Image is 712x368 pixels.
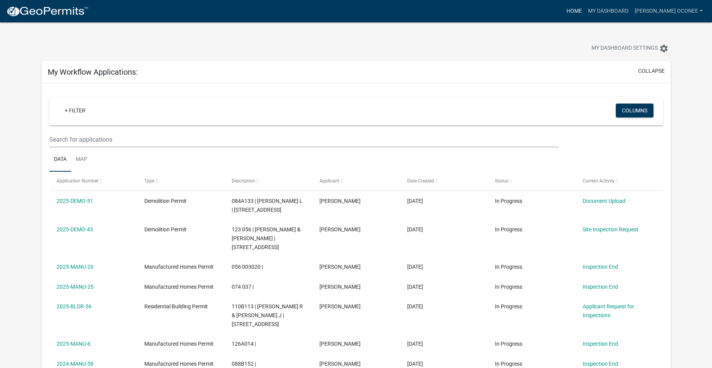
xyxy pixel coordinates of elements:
span: In Progress [495,198,522,204]
span: 074 037 | [232,284,254,290]
span: Residential Building Permit [144,303,208,309]
a: 2025-DEMO-51 [57,198,93,204]
a: Home [563,4,585,18]
a: Site Inspection Request [583,226,638,233]
span: Demolition Permit [144,226,187,233]
span: 11/18/2024 [407,361,423,367]
span: Demolition Permit [144,198,187,204]
a: Document Upload [583,198,625,204]
span: 02/20/2025 [407,303,423,309]
span: Description [232,178,255,184]
a: Map [71,147,92,172]
span: 04/17/2025 [407,284,423,290]
span: melinda ingram [319,341,361,347]
h5: My Workflow Applications: [48,67,138,77]
a: + Filter [58,104,92,117]
datatable-header-cell: Status [488,172,575,190]
button: Columns [616,104,654,117]
span: 01/27/2025 [407,341,423,347]
a: 2025-DEMO-43 [57,226,93,233]
span: 056 003020 | [232,264,263,270]
span: 07/07/2025 [407,226,423,233]
a: 2025-MANU-6 [57,341,90,347]
span: Manufactured Homes Permit [144,284,214,290]
button: My Dashboard Settingssettings [585,41,675,56]
span: melinda ingram [319,361,361,367]
a: 2025-BLDR-56 [57,303,92,309]
span: 08/13/2025 [407,198,423,204]
span: 088B152 | [232,361,256,367]
span: 084A133 | WERSEN CRYTSAL L | 118 Bluegill Rd [232,198,303,213]
i: settings [659,44,669,53]
span: 123 056 | GRANDT LINDA & STEVEN | 143 Harbor Dr [232,226,301,250]
a: Inspection End [583,341,618,347]
a: 2024-MANU-58 [57,361,94,367]
datatable-header-cell: Applicant [312,172,400,190]
a: Inspection End [583,264,618,270]
a: Data [49,147,71,172]
span: melinda ingram [319,284,361,290]
datatable-header-cell: Application Number [49,172,137,190]
span: In Progress [495,341,522,347]
button: collapse [638,67,665,75]
a: Inspection End [583,284,618,290]
a: Inspection End [583,361,618,367]
datatable-header-cell: Description [224,172,312,190]
span: My Dashboard Settings [592,44,658,53]
a: [PERSON_NAME] oconee [632,4,706,18]
span: melinda ingram [319,264,361,270]
datatable-header-cell: Current Activity [575,172,663,190]
span: In Progress [495,303,522,309]
span: In Progress [495,361,522,367]
span: 110B113 | MUCHOW WAYNE R & TERI J | 1033 CROOKED CREEK RD [232,303,303,327]
span: melinda ingram [319,303,361,309]
span: Application Number [57,178,99,184]
span: 04/23/2025 [407,264,423,270]
span: In Progress [495,284,522,290]
span: Date Created [407,178,434,184]
span: Manufactured Homes Permit [144,264,214,270]
a: 2025-MANU-26 [57,264,94,270]
span: Manufactured Homes Permit [144,341,214,347]
span: 126A014 | [232,341,256,347]
span: In Progress [495,226,522,233]
datatable-header-cell: Type [137,172,224,190]
a: 2025-MANU-25 [57,284,94,290]
span: In Progress [495,264,522,270]
span: melinda ingram [319,198,361,204]
span: Type [144,178,154,184]
span: Manufactured Homes Permit [144,361,214,367]
span: melinda ingram [319,226,361,233]
a: Applicant Request for Inspections [583,303,634,318]
a: My Dashboard [585,4,632,18]
span: Applicant [319,178,339,184]
input: Search for applications [49,132,559,147]
span: Status [495,178,508,184]
datatable-header-cell: Date Created [400,172,488,190]
span: Current Activity [583,178,615,184]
